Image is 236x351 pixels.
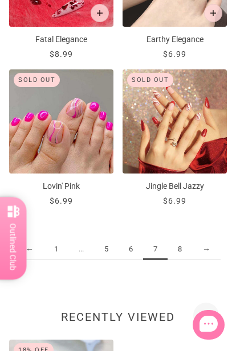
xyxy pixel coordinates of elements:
[50,49,73,59] span: $8.99
[15,239,44,260] a: ←
[204,4,222,22] button: Add to cart
[44,239,68,260] a: 1
[123,69,227,174] img: Jingle Bell Jazzy-Press on Manicure-Outlined
[163,196,186,205] span: $6.99
[123,69,227,207] a: Jingle Bell Jazzy
[9,69,113,174] img: Lovin' Pink-Press on Pedicure-Outlined
[94,239,119,260] a: 5
[119,239,143,260] a: 6
[91,4,109,22] button: Add to cart
[50,196,73,205] span: $6.99
[127,73,173,87] div: Sold out
[9,69,113,207] a: Lovin' Pink
[163,49,186,59] span: $6.99
[14,73,60,87] div: Sold out
[9,34,113,46] p: Fatal Elegance
[143,239,168,260] span: 7
[123,34,227,46] p: Earthy Elegance
[168,239,192,260] a: 8
[192,239,221,260] a: →
[9,315,227,324] h2: Recently viewed
[123,180,227,192] p: Jingle Bell Jazzy
[9,180,113,192] p: Lovin' Pink
[68,239,94,260] span: ...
